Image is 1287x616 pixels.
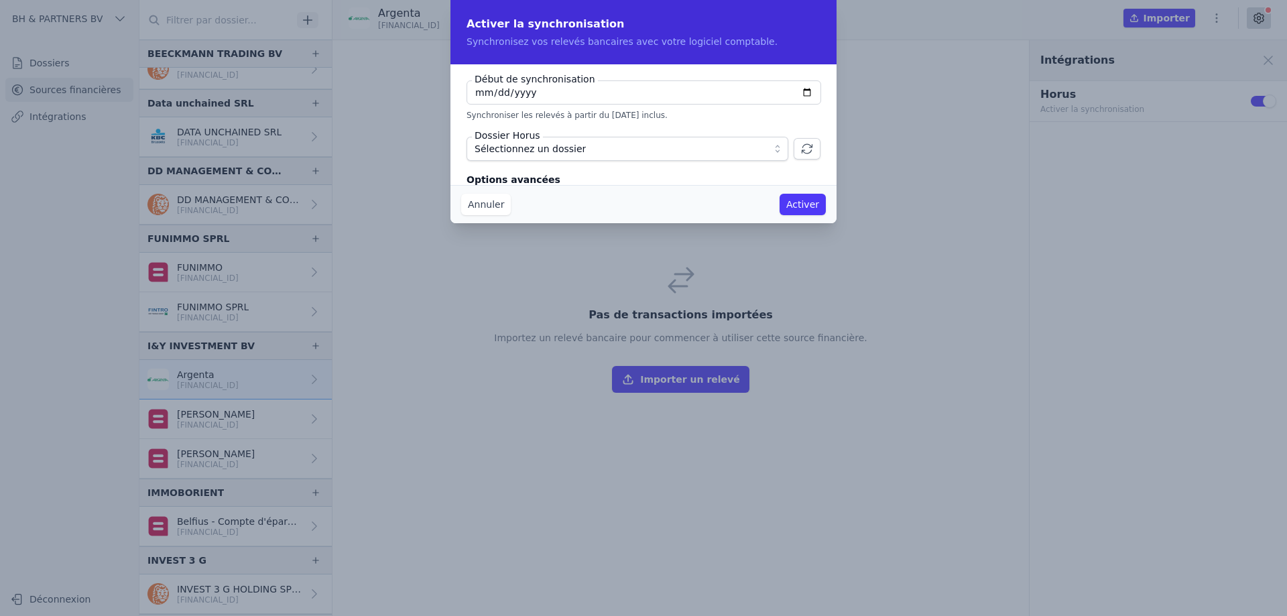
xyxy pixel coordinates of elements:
[467,137,788,161] button: Sélectionnez un dossier
[780,194,826,215] button: Activer
[467,172,560,188] legend: Options avancées
[472,129,543,142] label: Dossier Horus
[467,16,820,32] h2: Activer la synchronisation
[467,110,820,121] p: Synchroniser les relevés à partir du [DATE] inclus.
[461,194,511,215] button: Annuler
[472,72,598,86] label: Début de synchronisation
[475,141,586,157] span: Sélectionnez un dossier
[467,35,820,48] p: Synchronisez vos relevés bancaires avec votre logiciel comptable.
